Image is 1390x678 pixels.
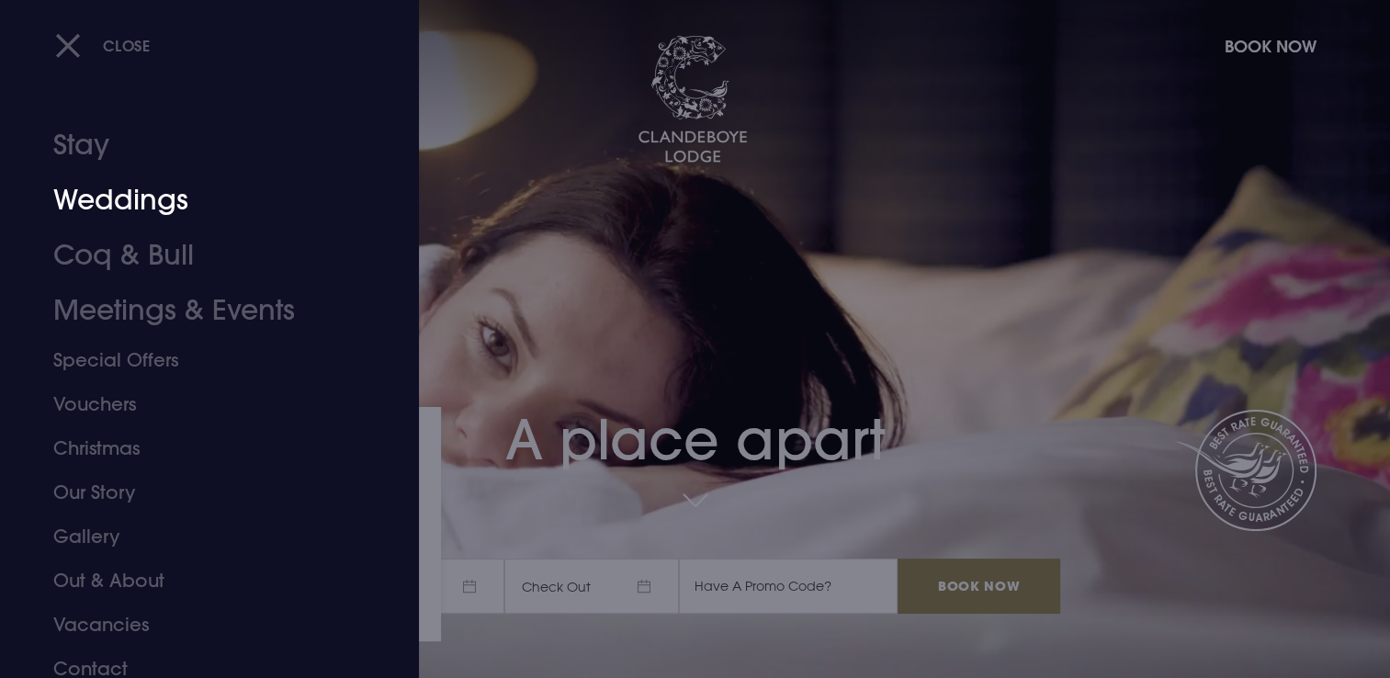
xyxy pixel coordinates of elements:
[53,514,344,559] a: Gallery
[53,283,344,338] a: Meetings & Events
[53,382,344,426] a: Vouchers
[103,36,151,55] span: Close
[53,470,344,514] a: Our Story
[53,173,344,228] a: Weddings
[53,228,344,283] a: Coq & Bull
[53,426,344,470] a: Christmas
[53,559,344,603] a: Out & About
[53,338,344,382] a: Special Offers
[53,603,344,647] a: Vacancies
[55,27,151,64] button: Close
[53,118,344,173] a: Stay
